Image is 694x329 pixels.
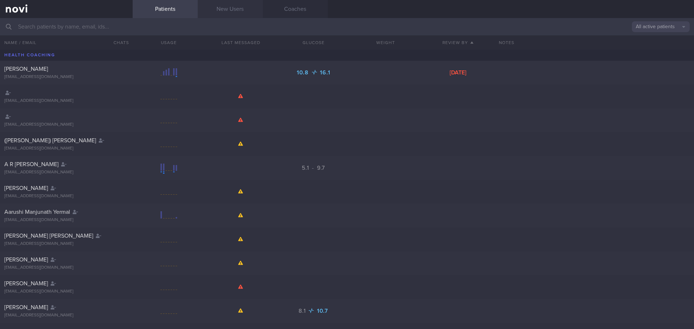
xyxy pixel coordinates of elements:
span: Aarushi Manjunath Yermal [4,209,70,215]
button: Chats [104,35,133,50]
button: Glucose [277,35,350,50]
span: [PERSON_NAME] [4,66,48,72]
span: 10.7 [317,308,328,314]
div: Usage [133,35,205,50]
div: [EMAIL_ADDRESS][DOMAIN_NAME] [4,98,128,104]
button: All active patients [632,21,690,32]
div: [EMAIL_ADDRESS][DOMAIN_NAME] [4,289,128,294]
div: [EMAIL_ADDRESS][DOMAIN_NAME] [4,241,128,247]
div: [EMAIL_ADDRESS][DOMAIN_NAME] [4,265,128,270]
span: A R [PERSON_NAME] [4,161,59,167]
div: [DATE] [422,69,494,76]
span: ([PERSON_NAME]) [PERSON_NAME] [4,138,96,143]
div: [EMAIL_ADDRESS][DOMAIN_NAME] [4,313,128,318]
span: [PERSON_NAME] [4,257,48,263]
span: 16.1 [320,70,330,75]
div: [EMAIL_ADDRESS][DOMAIN_NAME] [4,122,128,127]
button: Last Messaged [205,35,277,50]
span: 8.1 [299,308,307,314]
span: 5.1 [302,165,310,171]
div: Notes [494,35,694,50]
div: [EMAIL_ADDRESS][DOMAIN_NAME] [4,74,128,80]
button: Weight [350,35,422,50]
span: [PERSON_NAME] [PERSON_NAME] [4,233,93,239]
div: [EMAIL_ADDRESS][DOMAIN_NAME] [4,170,128,175]
button: Review By [422,35,494,50]
div: [EMAIL_ADDRESS][DOMAIN_NAME] [4,146,128,151]
span: 9.7 [317,165,325,171]
span: [PERSON_NAME] [4,185,48,191]
div: [EMAIL_ADDRESS][DOMAIN_NAME] [4,217,128,223]
span: [PERSON_NAME] [4,304,48,310]
span: 10.8 [297,70,310,75]
span: - [312,165,314,171]
span: [PERSON_NAME] [4,281,48,286]
div: [EMAIL_ADDRESS][DOMAIN_NAME] [4,194,128,199]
